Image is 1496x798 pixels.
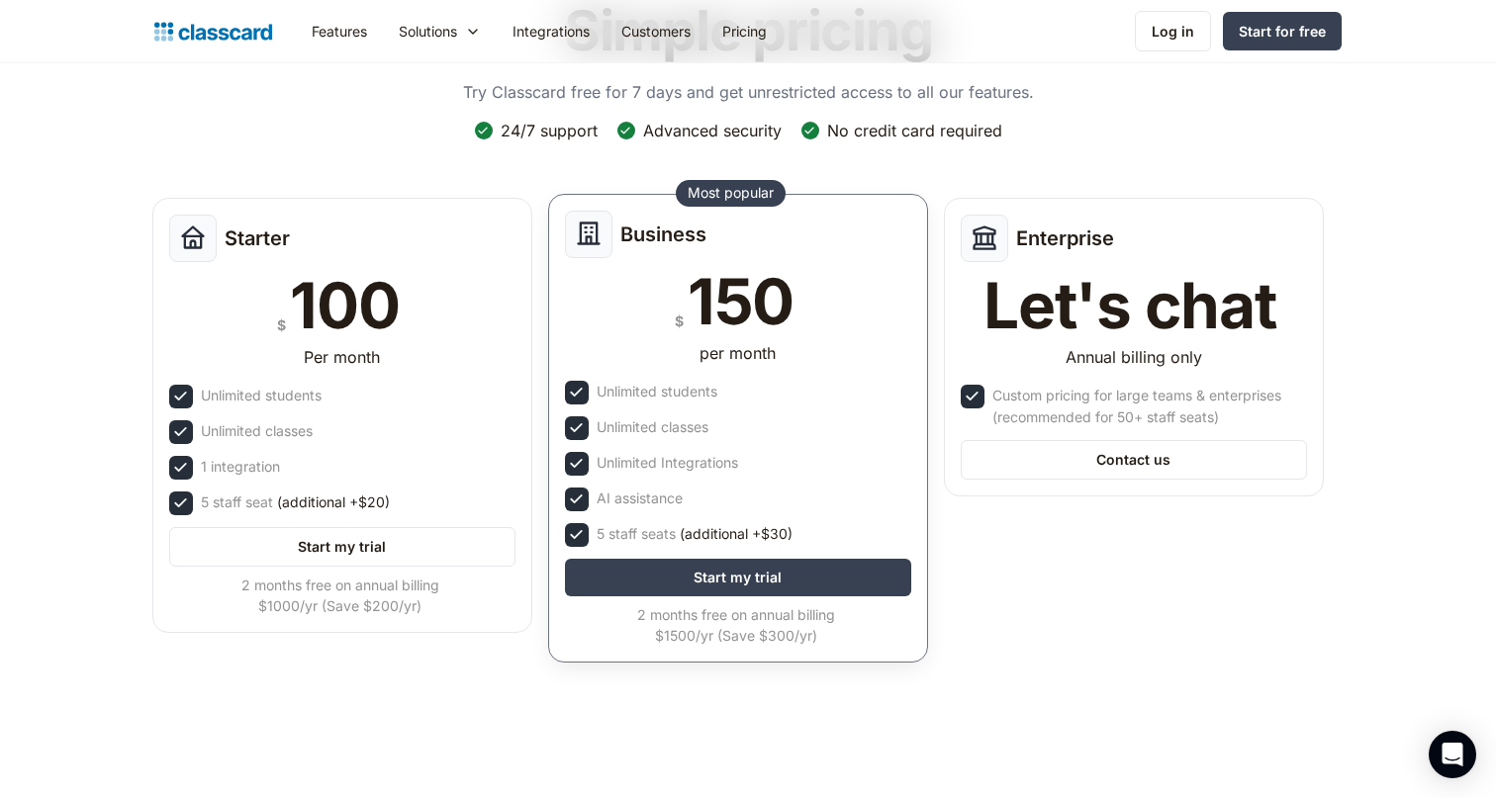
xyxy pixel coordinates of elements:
[606,9,706,53] a: Customers
[1239,21,1326,42] div: Start for free
[201,456,280,478] div: 1 integration
[706,9,783,53] a: Pricing
[597,488,683,509] div: AI assistance
[1152,21,1194,42] div: Log in
[688,183,774,203] div: Most popular
[154,18,272,45] a: Logo
[225,226,290,250] h2: Starter
[597,416,708,438] div: Unlimited classes
[399,21,457,42] div: Solutions
[1429,731,1476,778] div: Open Intercom Messenger
[169,527,515,567] a: Start my trial
[688,270,794,333] div: 150
[1016,226,1114,250] h2: Enterprise
[383,9,497,53] div: Solutions
[463,80,1034,104] p: Try Classcard free for 7 days and get unrestricted access to all our features.
[1135,11,1211,51] a: Log in
[643,120,782,141] div: Advanced security
[497,9,606,53] a: Integrations
[277,491,390,513] span: (additional +$20)
[201,385,322,406] div: Unlimited students
[680,523,793,545] span: (additional +$30)
[983,274,1276,337] div: Let's chat
[304,345,380,369] div: Per month
[1223,12,1342,50] a: Start for free
[597,523,793,545] div: 5 staff seats
[992,385,1303,428] div: Custom pricing for large teams & enterprises (recommended for 50+ staff seats)
[597,452,738,474] div: Unlimited Integrations
[296,9,383,53] a: Features
[620,222,706,246] h2: Business
[827,120,1002,141] div: No credit card required
[1066,345,1202,369] div: Annual billing only
[700,341,776,365] div: per month
[597,381,717,402] div: Unlimited students
[169,575,512,616] div: 2 months free on annual billing $1000/yr (Save $200/yr)
[961,440,1307,480] a: Contact us
[501,120,598,141] div: 24/7 support
[277,312,286,337] div: $
[565,604,907,646] div: 2 months free on annual billing $1500/yr (Save $300/yr)
[675,309,684,333] div: $
[201,491,390,513] div: 5 staff seat
[201,420,313,442] div: Unlimited classes
[565,559,911,596] a: Start my trial
[290,274,399,337] div: 100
